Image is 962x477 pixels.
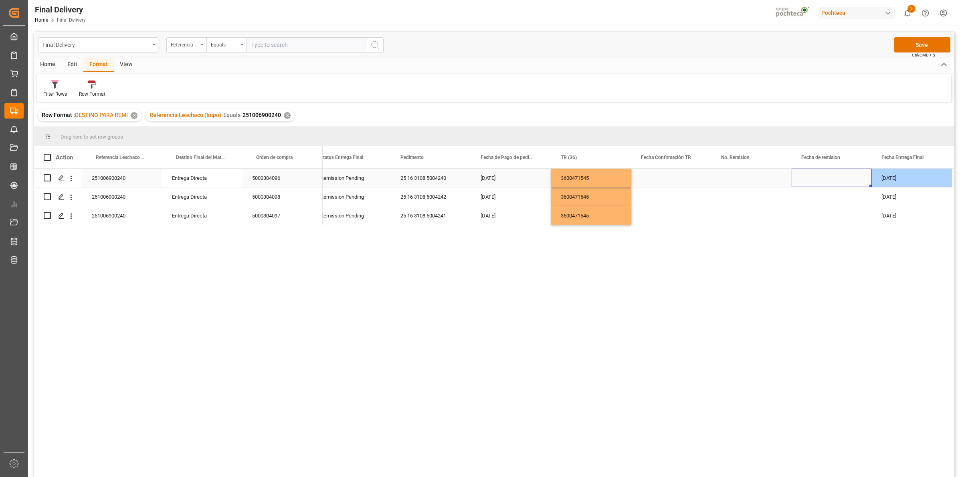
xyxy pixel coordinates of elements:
span: Destino Final del Material [176,155,226,160]
div: 25 16 3108 5004240 [391,169,471,187]
div: 251006900240 [82,206,162,225]
div: 3600471545 [551,206,631,225]
div: Press SPACE to select this row. [34,187,323,206]
button: open menu [166,37,206,52]
span: Equals [223,112,240,118]
div: Entrega Directa [162,187,243,206]
span: 3 [907,5,916,13]
span: Row Format : [42,112,75,118]
span: Fecha de remision [801,155,840,160]
span: No. Remision [721,155,750,160]
div: Final Delivery [42,39,150,49]
div: [DATE] [471,206,551,225]
div: 25 16 3108 5004242 [391,187,471,206]
div: Action [56,154,73,161]
span: DESTINO PARA REMI [75,112,128,118]
div: [DATE] [872,187,952,206]
div: 25 16 3108 5004241 [391,206,471,225]
span: Status Entrega Final [320,155,363,160]
div: 251006900240 [82,169,162,187]
a: Home [35,17,48,23]
div: Entrega Directa [162,206,243,225]
div: Row Format [79,91,105,98]
span: 251006900240 [243,112,281,118]
div: Format [83,58,114,72]
div: Pochteca [818,7,895,19]
span: TR (36) [561,155,577,160]
div: [DATE] [872,169,952,187]
button: search button [367,37,384,52]
div: ✕ [131,112,137,119]
div: 5000304096 [243,169,323,187]
span: Pedimento [400,155,424,160]
span: Referencia Leschaco (Impo) [150,112,221,118]
span: Fecha Confirmación TR [641,155,691,160]
div: Home [34,58,61,72]
div: Entrega Directa [162,169,243,187]
img: pochtecaImg.jpg_1689854062.jpg [773,6,813,20]
div: 3600471545 [551,187,631,206]
div: Edit [61,58,83,72]
div: Press SPACE to select this row. [34,169,323,187]
button: open menu [206,37,247,52]
div: [DATE] [872,206,952,225]
div: [DATE] [471,187,551,206]
span: Fecha de Pago de pedimento [481,155,534,160]
div: View [114,58,138,72]
button: open menu [38,37,158,52]
span: Referencia Leschaco (Impo) [96,155,146,160]
div: Equals [211,39,238,48]
div: ✕ [284,112,291,119]
div: Filter Rows [43,91,67,98]
div: [DATE] [471,169,551,187]
span: Fecha Entrega Final [881,155,924,160]
button: show 3 new notifications [898,4,916,22]
input: Type to search [247,37,367,52]
div: 5000304097 [243,206,323,225]
button: Save [894,37,950,52]
div: Remission Pending [311,206,391,225]
span: Drag here to set row groups [61,134,123,140]
div: Remission Pending [311,187,391,206]
div: Final Delivery [35,4,86,16]
div: Press SPACE to select this row. [34,206,323,225]
span: Orden de compra [256,155,293,160]
div: 251006900240 [82,187,162,206]
div: Referencia Leschaco (Impo) [171,39,198,48]
div: 3600471545 [551,169,631,187]
div: Remission Pending [311,169,391,187]
button: Help Center [916,4,934,22]
span: Ctrl/CMD + S [912,52,935,58]
div: 5000304098 [243,187,323,206]
button: Pochteca [818,5,898,20]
